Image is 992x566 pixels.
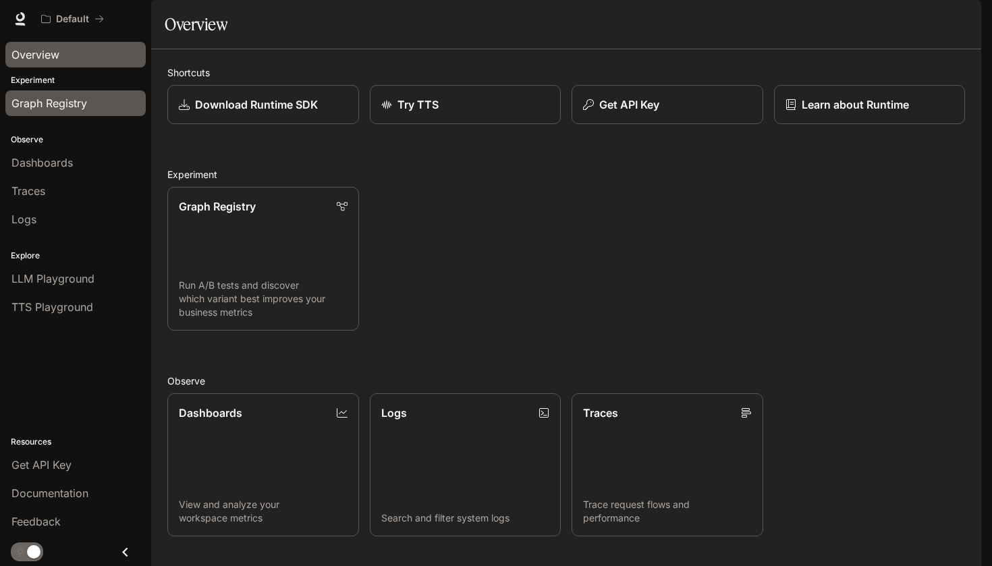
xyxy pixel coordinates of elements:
[167,65,965,80] h2: Shortcuts
[599,96,659,113] p: Get API Key
[179,198,256,215] p: Graph Registry
[167,167,965,181] h2: Experiment
[774,85,966,124] a: Learn about Runtime
[167,187,359,331] a: Graph RegistryRun A/B tests and discover which variant best improves your business metrics
[381,405,407,421] p: Logs
[370,393,561,537] a: LogsSearch and filter system logs
[167,393,359,537] a: DashboardsView and analyze your workspace metrics
[165,11,227,38] h1: Overview
[56,13,89,25] p: Default
[35,5,110,32] button: All workspaces
[370,85,561,124] a: Try TTS
[572,85,763,124] button: Get API Key
[583,498,752,525] p: Trace request flows and performance
[381,511,550,525] p: Search and filter system logs
[583,405,618,421] p: Traces
[167,85,359,124] a: Download Runtime SDK
[802,96,909,113] p: Learn about Runtime
[195,96,318,113] p: Download Runtime SDK
[179,279,348,319] p: Run A/B tests and discover which variant best improves your business metrics
[397,96,439,113] p: Try TTS
[572,393,763,537] a: TracesTrace request flows and performance
[179,498,348,525] p: View and analyze your workspace metrics
[167,374,965,388] h2: Observe
[179,405,242,421] p: Dashboards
